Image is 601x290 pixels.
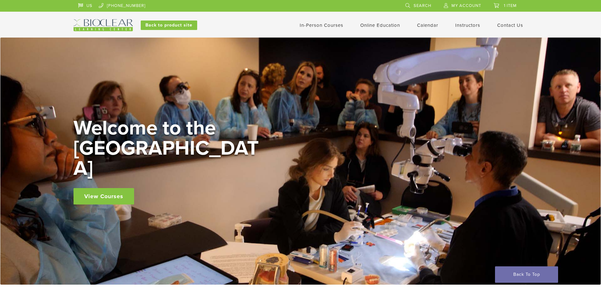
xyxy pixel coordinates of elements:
[497,22,523,28] a: Contact Us
[495,266,558,283] a: Back To Top
[74,19,133,31] img: Bioclear
[455,22,480,28] a: Instructors
[414,3,431,8] span: Search
[417,22,438,28] a: Calendar
[504,3,517,8] span: 1 item
[74,188,134,204] a: View Courses
[360,22,400,28] a: Online Education
[141,21,197,30] a: Back to product site
[300,22,343,28] a: In-Person Courses
[451,3,481,8] span: My Account
[74,118,263,179] h2: Welcome to the [GEOGRAPHIC_DATA]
